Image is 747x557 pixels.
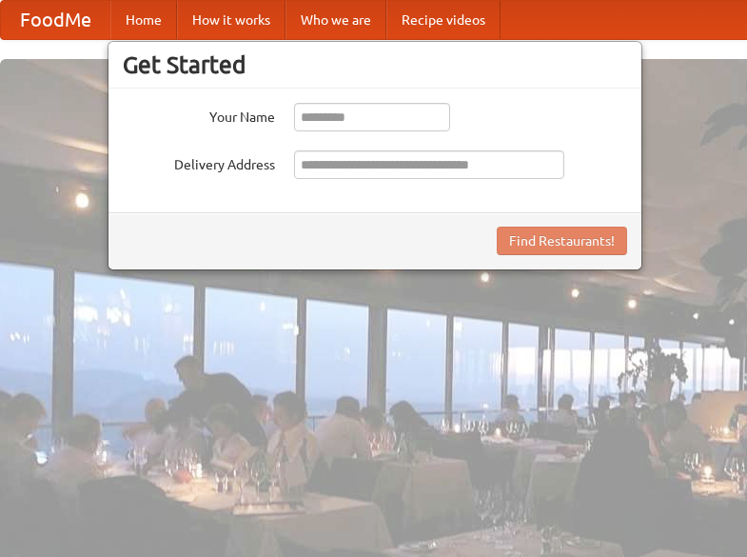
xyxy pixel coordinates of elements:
[177,1,285,39] a: How it works
[110,1,177,39] a: Home
[123,103,275,127] label: Your Name
[123,50,627,79] h3: Get Started
[285,1,386,39] a: Who we are
[123,150,275,174] label: Delivery Address
[497,227,627,255] button: Find Restaurants!
[1,1,110,39] a: FoodMe
[386,1,501,39] a: Recipe videos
